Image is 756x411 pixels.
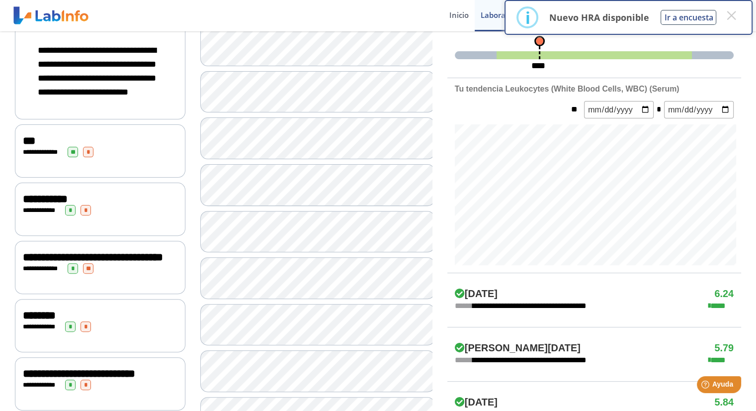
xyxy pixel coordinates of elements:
[584,101,654,118] input: mm/dd/yyyy
[661,10,716,25] button: Ir a encuesta
[455,342,581,354] h4: [PERSON_NAME][DATE]
[664,101,734,118] input: mm/dd/yyyy
[549,11,649,23] p: Nuevo HRA disponible
[714,342,734,354] h4: 5.79
[714,397,734,409] h4: 5.84
[455,288,498,300] h4: [DATE]
[455,85,679,93] b: Tu tendencia Leukocytes (White Blood Cells, WBC) (Serum)
[722,6,740,24] button: Close this dialog
[455,397,498,409] h4: [DATE]
[668,372,745,400] iframe: Help widget launcher
[714,288,734,300] h4: 6.24
[525,8,530,26] div: i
